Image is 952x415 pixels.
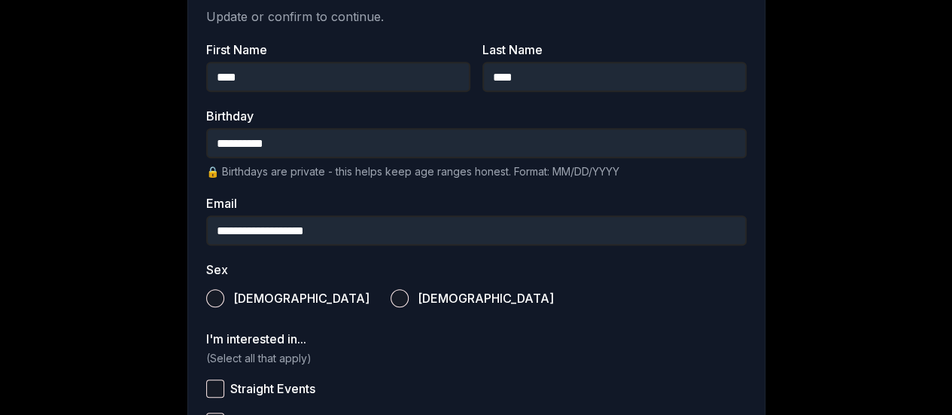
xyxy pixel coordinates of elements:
p: 🔒 Birthdays are private - this helps keep age ranges honest. Format: MM/DD/YYYY [206,164,747,179]
label: I'm interested in... [206,333,747,345]
p: (Select all that apply) [206,351,747,366]
label: Email [206,197,747,209]
label: First Name [206,44,470,56]
button: [DEMOGRAPHIC_DATA] [206,289,224,307]
label: Last Name [482,44,747,56]
label: Birthday [206,110,747,122]
span: Straight Events [230,383,315,395]
p: Update or confirm to continue. [206,8,747,26]
label: Sex [206,264,747,276]
span: [DEMOGRAPHIC_DATA] [418,292,554,304]
button: Straight Events [206,380,224,398]
button: [DEMOGRAPHIC_DATA] [391,289,409,307]
span: [DEMOGRAPHIC_DATA] [233,292,370,304]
